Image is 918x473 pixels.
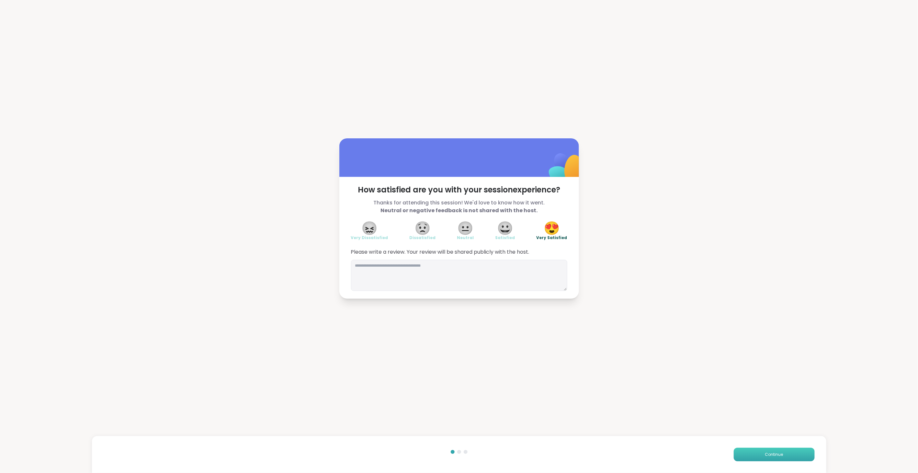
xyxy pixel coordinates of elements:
span: Very Dissatisfied [351,235,388,240]
button: Continue [734,448,815,461]
span: Thanks for attending this session! We'd love to know how it went. [351,199,567,214]
span: 😐 [458,222,474,234]
span: 😖 [361,222,378,234]
b: Neutral or negative feedback is not shared with the host. [380,207,538,214]
span: Satisfied [495,235,515,240]
span: Very Satisfied [537,235,567,240]
span: 😍 [544,222,560,234]
span: 😀 [497,222,513,234]
span: Neutral [457,235,474,240]
span: Continue [765,452,783,457]
span: Dissatisfied [410,235,436,240]
span: How satisfied are you with your session experience? [351,185,567,195]
img: ShareWell Logomark [534,136,598,201]
span: Please write a review. Your review will be shared publicly with the host. [351,248,567,256]
span: 😟 [414,222,431,234]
